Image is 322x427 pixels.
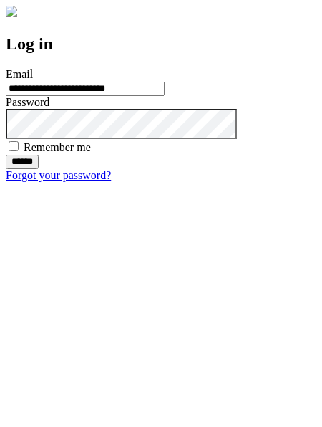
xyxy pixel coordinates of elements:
[6,68,33,80] label: Email
[24,141,91,153] label: Remember me
[6,169,111,181] a: Forgot your password?
[6,96,49,108] label: Password
[6,6,17,17] img: logo-4e3dc11c47720685a147b03b5a06dd966a58ff35d612b21f08c02c0306f2b779.png
[6,34,316,54] h2: Log in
